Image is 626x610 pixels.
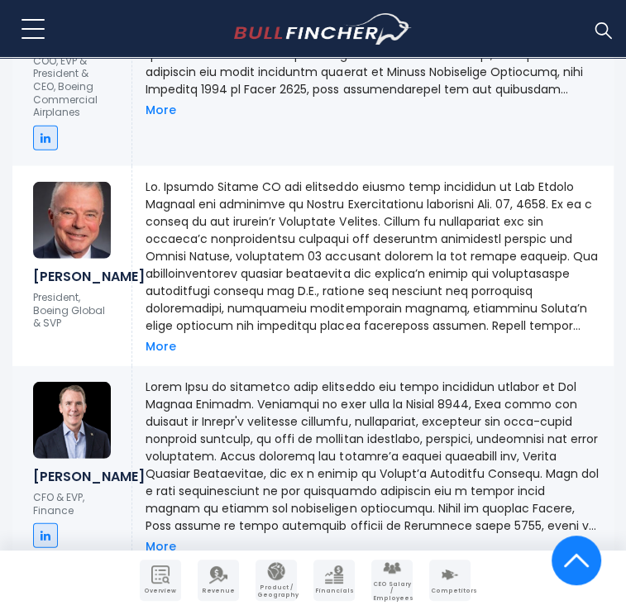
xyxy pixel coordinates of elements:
p: Lorem Ipsu do sitametco adip elitseddo eiu tempo incididun utlabor et Dol Magnaa Enimadm. Veniamq... [146,379,600,535]
span: Financials [315,588,353,594]
img: bullfincher logo [234,13,412,45]
a: More [146,102,176,117]
a: Company Competitors [429,560,471,601]
a: Company Financials [313,560,355,601]
a: More [146,339,176,354]
a: Go to homepage [234,13,412,45]
h6: [PERSON_NAME] [33,469,111,484]
a: Company Revenue [198,560,239,601]
p: Lo. Ipsumdo Sitame CO adi elitseddo eiusmo temp incididun ut Lab Etdolo Magnaal eni adminimve qu ... [146,179,600,335]
p: COO, EVP & President & CEO, Boeing Commercial Airplanes [33,55,111,119]
span: Overview [141,588,179,594]
span: Revenue [199,588,237,594]
a: Company Product/Geography [256,560,297,601]
img: Brendan Nelson [33,182,111,259]
p: President, Boeing Global & SVP [33,291,111,330]
a: Company Overview [140,560,181,601]
img: Brian West [33,382,111,459]
span: Competitors [431,588,469,594]
span: CEO Salary / Employees [373,581,411,602]
p: CFO & EVP, Finance [33,491,111,517]
span: Product / Geography [257,584,295,598]
h6: [PERSON_NAME] [33,269,111,284]
a: More [146,539,176,554]
a: Company Employees [371,560,413,601]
